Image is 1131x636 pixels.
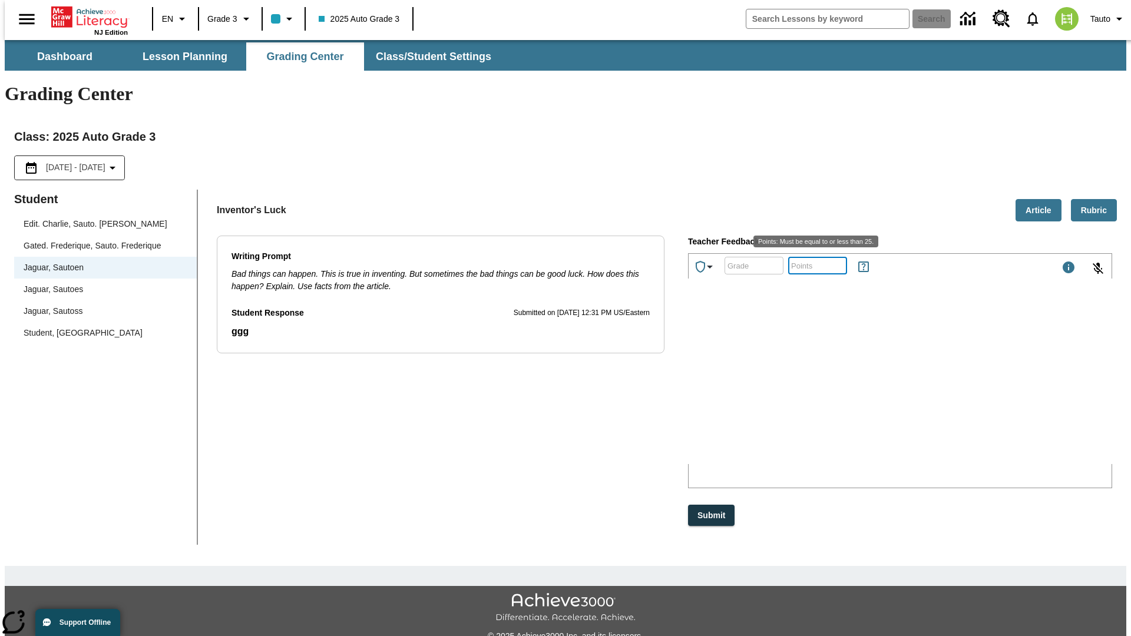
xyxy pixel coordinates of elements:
button: Open side menu [9,2,44,37]
input: search field [746,9,909,28]
img: avatar image [1055,7,1079,31]
span: 2025 Auto Grade 3 [319,13,400,25]
h2: Class : 2025 Auto Grade 3 [14,127,1117,146]
button: Support Offline [35,609,120,636]
p: ggg [232,324,650,339]
span: Dashboard [37,50,92,64]
div: Jaguar, Sautoes [24,283,83,296]
button: Grade: Grade 3, Select a grade [203,8,258,29]
button: Class color is light blue. Change class color [266,8,301,29]
span: Class/Student Settings [376,50,491,64]
span: Grading Center [266,50,343,64]
div: Student, [GEOGRAPHIC_DATA] [14,322,197,344]
div: Jaguar, Sautoss [14,300,197,322]
a: Resource Center, Will open in new tab [986,3,1017,35]
button: Achievements [689,255,722,279]
button: Rules for Earning Points and Achievements, Will open in new tab [852,255,875,279]
button: Lesson Planning [126,42,244,71]
button: Language: EN, Select a language [157,8,194,29]
span: NJ Edition [94,29,128,36]
div: Jaguar, Sautoen [14,257,197,279]
a: Notifications [1017,4,1048,34]
div: Jaguar, Sautoes [14,279,197,300]
p: Bad things can happen. This is true in inventing. But sometimes the bad things can be good luck. ... [232,268,650,293]
div: Gated. Frederique, Sauto. Frederique [24,240,161,252]
div: Maximum 1000 characters Press Escape to exit toolbar and use left and right arrow keys to access ... [1061,260,1076,277]
p: Writing Prompt [232,250,650,263]
span: [DATE] - [DATE] [46,161,105,174]
div: Gated. Frederique, Sauto. Frederique [14,235,197,257]
div: Grade: Letters, numbers, %, + and - are allowed. [725,257,783,274]
img: Achieve3000 Differentiate Accelerate Achieve [495,593,636,623]
button: Class/Student Settings [366,42,501,71]
button: Submit [688,505,735,526]
p: Submitted on [DATE] 12:31 PM US/Eastern [514,307,650,319]
button: Click to activate and allow voice recognition [1084,254,1112,283]
span: Tauto [1090,13,1110,25]
p: Student [14,190,197,208]
p: Inventor's Luck [217,203,286,217]
button: Select the date range menu item [19,161,120,175]
div: Jaguar, Sautoen [24,261,84,274]
span: Lesson Planning [143,50,227,64]
p: Student Response [232,307,304,320]
button: Select a new avatar [1048,4,1086,34]
p: Teacher Feedback [688,236,1112,249]
a: Data Center [953,3,986,35]
input: Grade: Letters, numbers, %, + and - are allowed. [725,250,783,281]
div: SubNavbar [5,40,1126,71]
div: Edit. Charlie, Sauto. [PERSON_NAME] [24,218,167,230]
button: Profile/Settings [1086,8,1131,29]
div: Jaguar, Sautoss [24,305,82,317]
button: Grading Center [246,42,364,71]
button: Dashboard [6,42,124,71]
div: Edit. Charlie, Sauto. [PERSON_NAME] [14,213,197,235]
div: Home [51,4,128,36]
div: Points: Must be equal to or less than 25. [788,257,847,274]
span: EN [162,13,173,25]
h1: Grading Center [5,83,1126,105]
button: Article, Will open in new tab [1016,199,1061,222]
span: Grade 3 [207,13,237,25]
div: SubNavbar [5,42,502,71]
button: Rubric, Will open in new tab [1071,199,1117,222]
input: Points: Must be equal to or less than 25. [788,250,847,281]
div: Student, [GEOGRAPHIC_DATA] [24,327,143,339]
div: Points: Must be equal to or less than 25. [753,236,878,247]
span: Support Offline [59,618,111,627]
a: Home [51,5,128,29]
svg: Collapse Date Range Filter [105,161,120,175]
p: Student Response [232,324,650,339]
